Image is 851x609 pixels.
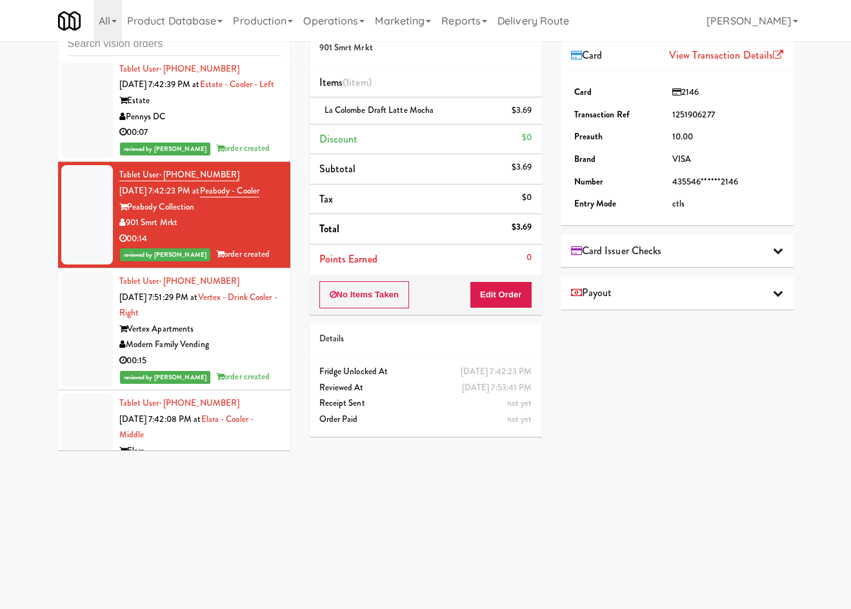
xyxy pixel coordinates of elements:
[119,93,281,109] div: Estate
[470,281,532,308] button: Edit Order
[669,193,784,215] td: ctls
[119,78,200,90] span: [DATE] 7:42:39 PM at
[119,199,281,215] div: Peabody Collection
[319,331,532,347] div: Details
[119,397,240,409] a: Tablet User· [PHONE_NUMBER]
[522,190,532,206] div: $0
[571,148,669,171] td: Brand
[526,250,532,266] div: 0
[669,148,784,171] td: VISA
[512,219,532,235] div: $3.69
[507,397,532,409] span: not yet
[200,185,260,197] a: Peabody - Cooler
[119,291,198,303] span: [DATE] 7:51:29 PM at
[571,126,669,148] td: Preauth
[159,168,240,181] span: · [PHONE_NUMBER]
[119,185,200,197] span: [DATE] 7:42:23 PM at
[319,252,377,266] span: Points Earned
[159,63,240,75] span: · [PHONE_NUMBER]
[119,413,201,425] span: [DATE] 7:42:08 PM at
[319,192,333,206] span: Tax
[571,46,603,65] span: Card
[119,109,281,125] div: Pennys DC
[669,126,784,148] td: 10.00
[119,231,281,247] div: 00:14
[200,78,274,90] a: Estate - Cooler - Left
[319,281,410,308] button: No Items Taken
[119,168,240,181] a: Tablet User· [PHONE_NUMBER]
[325,104,434,116] span: La Colombe Draft Latte Mocha
[58,10,81,32] img: Micromart
[216,142,270,154] span: order created
[120,371,211,384] span: reviewed by [PERSON_NAME]
[58,56,290,163] li: Tablet User· [PHONE_NUMBER][DATE] 7:42:39 PM atEstate - Cooler - LeftEstatePennys DC00:07reviewed...
[349,75,368,90] ng-pluralize: item
[669,48,784,63] a: View Transaction Details
[319,380,532,396] div: Reviewed At
[119,321,281,337] div: Vertex Apartments
[512,159,532,175] div: $3.69
[216,370,270,383] span: order created
[512,103,532,119] div: $3.69
[571,241,662,261] span: Card Issuer Checks
[571,81,669,104] td: Card
[58,162,290,268] li: Tablet User· [PHONE_NUMBER][DATE] 7:42:23 PM atPeabody - CoolerPeabody Collection901 Smrt Mrkt00:...
[343,75,372,90] span: (1 )
[571,193,669,215] td: Entry Mode
[119,125,281,141] div: 00:07
[319,132,358,146] span: Discount
[119,215,281,231] div: 901 Smrt Mrkt
[119,275,240,287] a: Tablet User· [PHONE_NUMBER]
[571,171,669,194] td: Number
[119,353,281,369] div: 00:15
[68,32,281,56] input: Search vision orders
[319,395,532,412] div: Receipt Sent
[119,291,277,319] a: Vertex - Drink Cooler - Right
[119,63,240,75] a: Tablet User· [PHONE_NUMBER]
[522,130,532,146] div: $0
[119,337,281,353] div: Modern Family Vending
[159,397,240,409] span: · [PHONE_NUMBER]
[119,443,281,459] div: Elara
[561,277,794,310] div: Payout
[319,75,372,90] span: Items
[120,143,211,155] span: reviewed by [PERSON_NAME]
[58,268,290,390] li: Tablet User· [PHONE_NUMBER][DATE] 7:51:29 PM atVertex - Drink Cooler - RightVertex ApartmentsMode...
[319,412,532,428] div: Order Paid
[58,390,290,512] li: Tablet User· [PHONE_NUMBER][DATE] 7:42:08 PM atElara - Cooler - MiddleElaraMountain High Markets ...
[159,275,240,287] span: · [PHONE_NUMBER]
[319,221,340,236] span: Total
[461,364,532,380] div: [DATE] 7:42:23 PM
[571,104,669,126] td: Transaction Ref
[672,86,699,98] span: 2146
[319,161,356,176] span: Subtotal
[319,364,532,380] div: Fridge Unlocked At
[571,283,612,303] span: Payout
[319,43,532,53] h5: 901 Smrt Mrkt
[561,235,794,268] div: Card Issuer Checks
[669,104,784,126] td: 1251906277
[120,248,211,261] span: reviewed by [PERSON_NAME]
[462,380,532,396] div: [DATE] 7:53:41 PM
[216,248,270,260] span: order created
[507,413,532,425] span: not yet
